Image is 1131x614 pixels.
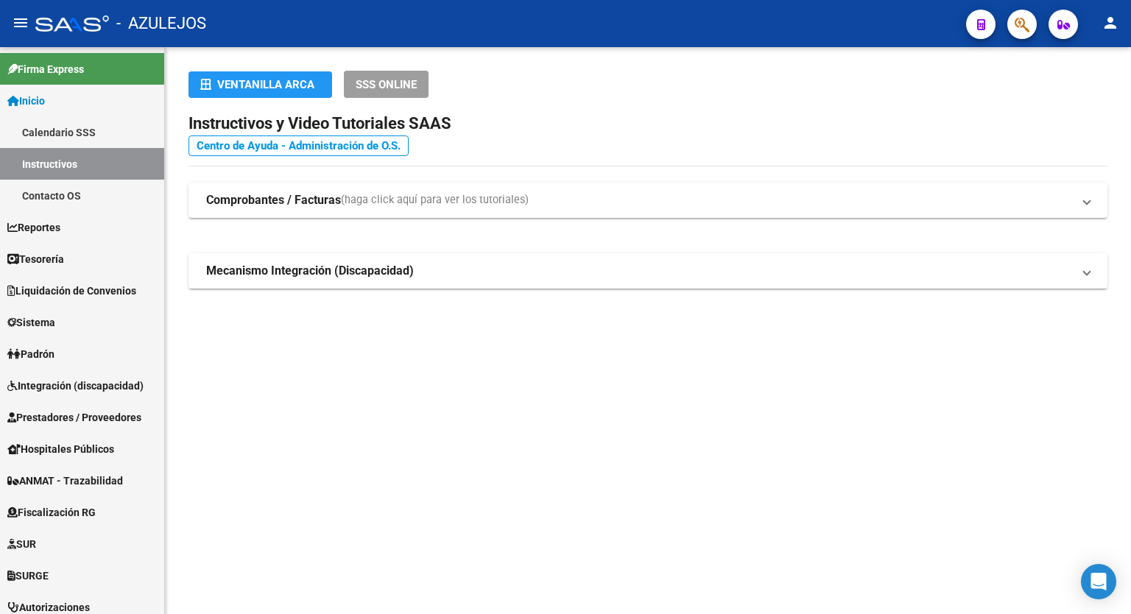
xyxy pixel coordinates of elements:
div: Open Intercom Messenger [1081,564,1116,599]
strong: Mecanismo Integración (Discapacidad) [206,263,414,279]
span: - AZULEJOS [116,7,206,40]
mat-icon: person [1102,14,1119,32]
div: Ventanilla ARCA [200,71,320,98]
button: SSS ONLINE [344,71,429,98]
span: Firma Express [7,61,84,77]
span: Hospitales Públicos [7,441,114,457]
mat-expansion-panel-header: Comprobantes / Facturas(haga click aquí para ver los tutoriales) [188,183,1107,218]
span: SURGE [7,568,49,584]
span: ANMAT - Trazabilidad [7,473,123,489]
span: Reportes [7,219,60,236]
span: Integración (discapacidad) [7,378,144,394]
span: Prestadores / Proveedores [7,409,141,426]
span: SSS ONLINE [356,78,417,91]
span: Fiscalización RG [7,504,96,521]
span: Padrón [7,346,54,362]
span: SUR [7,536,36,552]
mat-expansion-panel-header: Mecanismo Integración (Discapacidad) [188,253,1107,289]
button: Ventanilla ARCA [188,71,332,98]
span: Liquidación de Convenios [7,283,136,299]
a: Centro de Ayuda - Administración de O.S. [188,135,409,156]
mat-icon: menu [12,14,29,32]
span: (haga click aquí para ver los tutoriales) [341,192,529,208]
span: Sistema [7,314,55,331]
h2: Instructivos y Video Tutoriales SAAS [188,110,1107,138]
strong: Comprobantes / Facturas [206,192,341,208]
span: Inicio [7,93,45,109]
span: Tesorería [7,251,64,267]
